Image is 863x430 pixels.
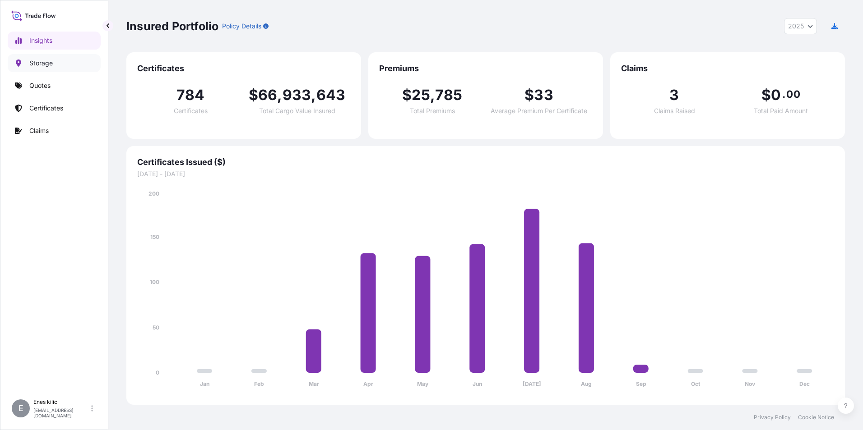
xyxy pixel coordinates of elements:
[782,91,785,98] span: .
[654,108,695,114] span: Claims Raised
[417,380,429,387] tspan: May
[363,380,373,387] tspan: Apr
[222,22,261,31] p: Policy Details
[581,380,592,387] tspan: Aug
[150,279,159,285] tspan: 100
[29,36,52,45] p: Insights
[254,380,264,387] tspan: Feb
[137,157,834,168] span: Certificates Issued ($)
[137,169,834,178] span: [DATE] - [DATE]
[176,88,205,102] span: 784
[379,63,592,74] span: Premiums
[412,88,430,102] span: 25
[430,88,435,102] span: ,
[137,63,350,74] span: Certificates
[174,108,208,114] span: Certificates
[788,22,804,31] span: 2025
[524,88,534,102] span: $
[410,108,455,114] span: Total Premiums
[8,122,101,140] a: Claims
[29,104,63,113] p: Certificates
[148,190,159,197] tspan: 200
[799,380,810,387] tspan: Dec
[621,63,834,74] span: Claims
[636,380,646,387] tspan: Sep
[156,369,159,376] tspan: 0
[33,407,89,418] p: [EMAIL_ADDRESS][DOMAIN_NAME]
[669,88,679,102] span: 3
[200,380,209,387] tspan: Jan
[761,88,771,102] span: $
[523,380,541,387] tspan: [DATE]
[153,324,159,331] tspan: 50
[33,398,89,406] p: Enes kilic
[8,77,101,95] a: Quotes
[745,380,756,387] tspan: Nov
[8,54,101,72] a: Storage
[798,414,834,421] a: Cookie Notice
[259,108,335,114] span: Total Cargo Value Insured
[29,59,53,68] p: Storage
[283,88,311,102] span: 933
[258,88,277,102] span: 66
[473,380,482,387] tspan: Jun
[402,88,412,102] span: $
[754,414,791,421] a: Privacy Policy
[786,91,800,98] span: 00
[771,88,781,102] span: 0
[534,88,553,102] span: 33
[8,99,101,117] a: Certificates
[150,233,159,240] tspan: 150
[754,108,808,114] span: Total Paid Amount
[435,88,463,102] span: 785
[19,404,23,413] span: E
[8,32,101,50] a: Insights
[491,108,587,114] span: Average Premium Per Certificate
[277,88,282,102] span: ,
[309,380,319,387] tspan: Mar
[126,19,218,33] p: Insured Portfolio
[316,88,346,102] span: 643
[29,126,49,135] p: Claims
[311,88,316,102] span: ,
[691,380,701,387] tspan: Oct
[784,18,817,34] button: Year Selector
[249,88,258,102] span: $
[29,81,51,90] p: Quotes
